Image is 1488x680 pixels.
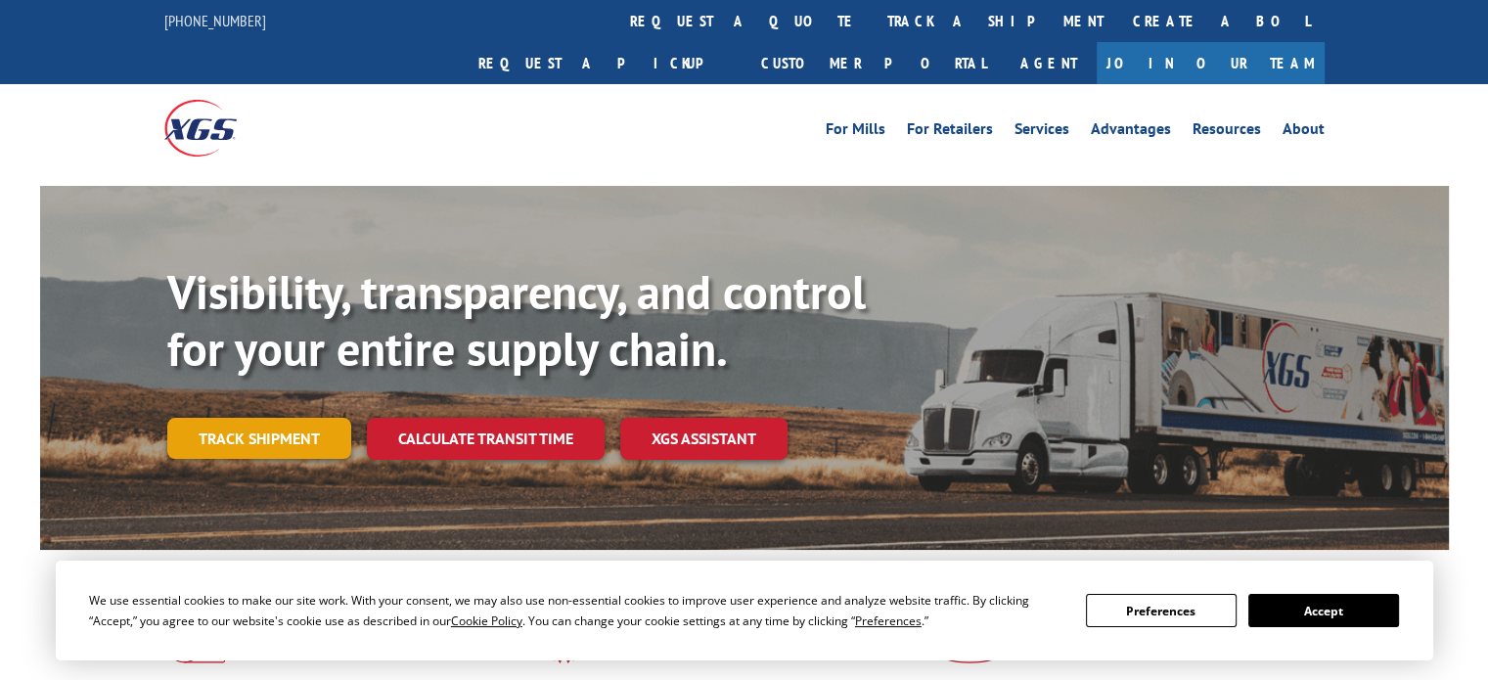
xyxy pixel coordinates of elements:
span: Cookie Policy [451,612,522,629]
a: Customer Portal [746,42,1001,84]
button: Accept [1248,594,1399,627]
a: Advantages [1091,121,1171,143]
a: XGS ASSISTANT [620,418,788,460]
a: [PHONE_NUMBER] [164,11,266,30]
a: Join Our Team [1097,42,1325,84]
a: Agent [1001,42,1097,84]
a: Request a pickup [464,42,746,84]
button: Preferences [1086,594,1237,627]
a: Services [1015,121,1069,143]
b: Visibility, transparency, and control for your entire supply chain. [167,261,866,379]
span: Preferences [855,612,922,629]
div: We use essential cookies to make our site work. With your consent, we may also use non-essential ... [89,590,1062,631]
a: For Retailers [907,121,993,143]
a: Track shipment [167,418,351,459]
a: About [1283,121,1325,143]
div: Cookie Consent Prompt [56,561,1433,660]
a: Resources [1193,121,1261,143]
a: Calculate transit time [367,418,605,460]
a: For Mills [826,121,885,143]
